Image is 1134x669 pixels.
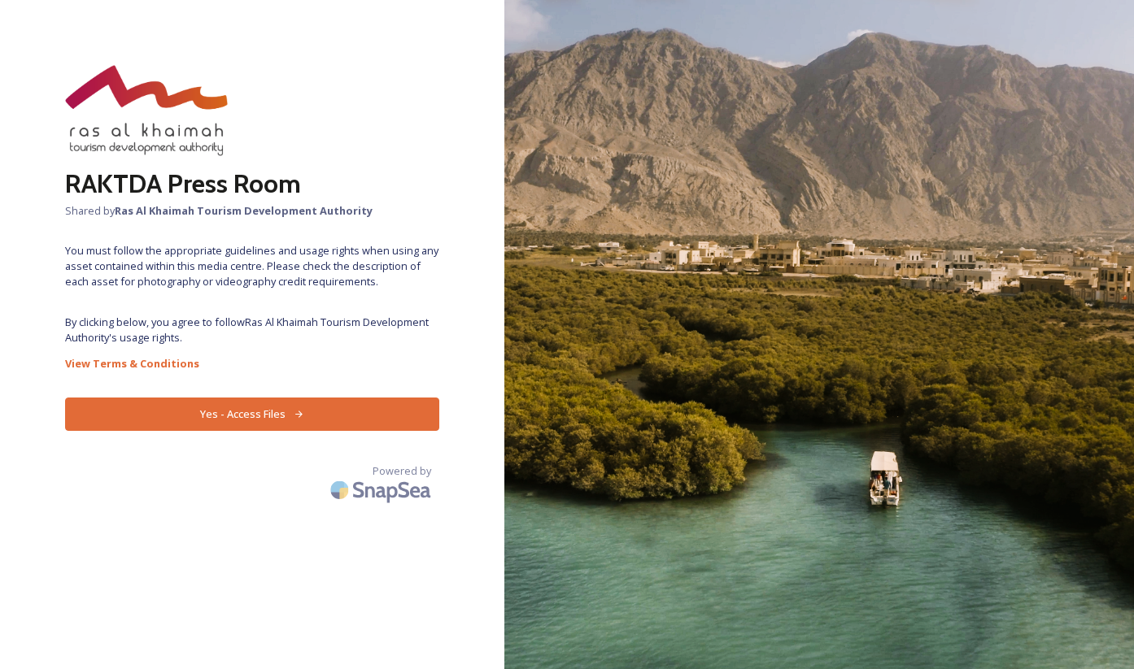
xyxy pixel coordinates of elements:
img: SnapSea Logo [325,471,439,509]
span: Powered by [373,463,431,479]
span: Shared by [65,203,439,219]
span: By clicking below, you agree to follow Ras Al Khaimah Tourism Development Authority 's usage rights. [65,315,439,345]
a: View Terms & Conditions [65,354,439,373]
span: You must follow the appropriate guidelines and usage rights when using any asset contained within... [65,243,439,290]
strong: Ras Al Khaimah Tourism Development Authority [115,203,373,218]
h2: RAKTDA Press Room [65,164,439,203]
button: Yes - Access Files [65,397,439,431]
img: raktda_eng_new-stacked-logo_rgb.png [65,65,228,156]
strong: View Terms & Conditions [65,356,199,371]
